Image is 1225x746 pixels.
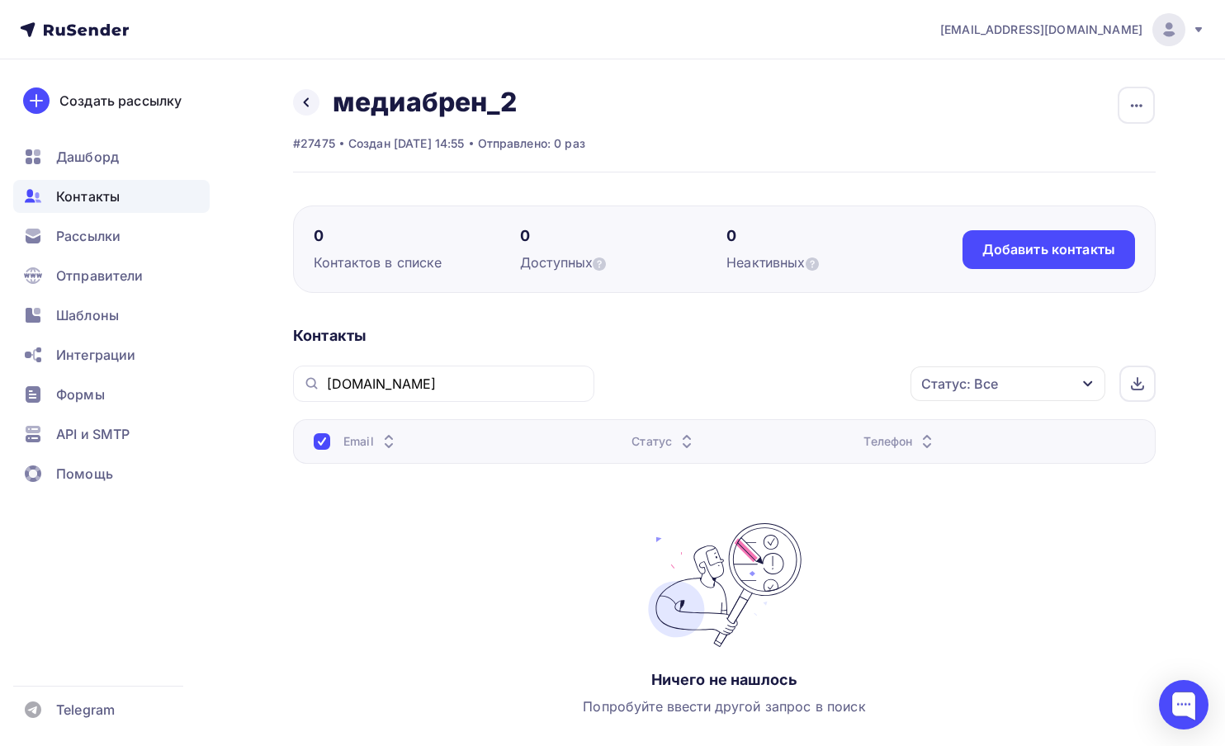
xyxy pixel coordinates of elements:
[13,220,210,253] a: Рассылки
[651,670,797,690] div: Ничего не нашлось
[13,140,210,173] a: Дашборд
[333,86,518,119] h2: медиабрен_2
[343,433,399,450] div: Email
[327,375,584,393] input: Поиск
[940,13,1205,46] a: [EMAIL_ADDRESS][DOMAIN_NAME]
[726,253,933,272] div: Неактивных
[59,91,182,111] div: Создать рассылку
[982,240,1115,259] div: Добавить контакты
[56,226,121,246] span: Рассылки
[314,253,520,272] div: Контактов в списке
[293,326,1156,346] div: Контакты
[583,696,865,716] div: Попробуйте ввести другой запрос в поиск
[56,186,120,206] span: Контакты
[863,433,937,450] div: Телефон
[56,700,115,720] span: Telegram
[293,135,335,152] div: #27475
[56,345,135,365] span: Интеграции
[56,464,113,484] span: Помощь
[56,424,130,444] span: API и SMTP
[13,259,210,292] a: Отправители
[520,253,726,272] div: Доступных
[478,135,585,152] div: Отправлено: 0 раз
[56,266,144,286] span: Отправители
[631,433,697,450] div: Статус
[56,147,119,167] span: Дашборд
[520,226,726,246] div: 0
[348,135,465,152] div: Создан [DATE] 14:55
[921,374,998,394] div: Статус: Все
[314,226,520,246] div: 0
[940,21,1142,38] span: [EMAIL_ADDRESS][DOMAIN_NAME]
[13,299,210,332] a: Шаблоны
[13,180,210,213] a: Контакты
[726,226,933,246] div: 0
[910,366,1106,402] button: Статус: Все
[56,305,119,325] span: Шаблоны
[56,385,105,404] span: Формы
[13,378,210,411] a: Формы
